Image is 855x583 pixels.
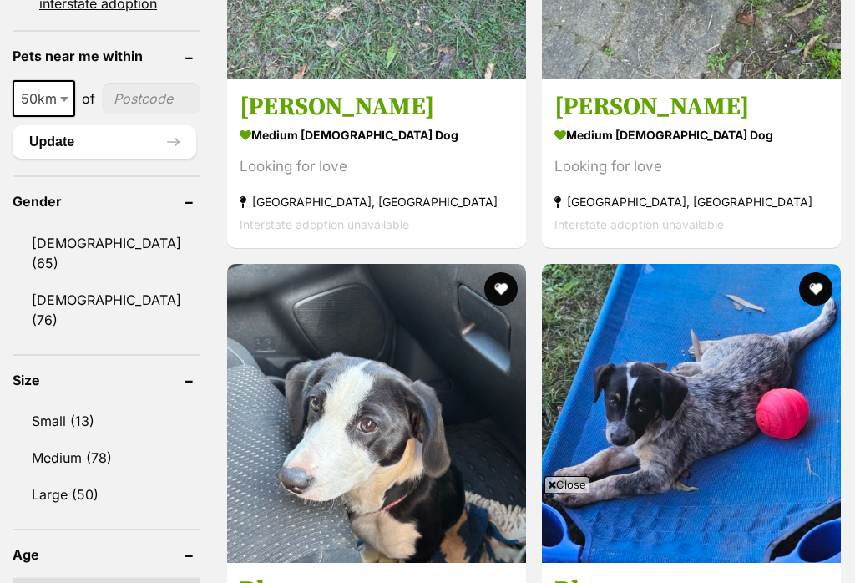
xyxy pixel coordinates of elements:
button: favourite [484,272,518,306]
header: Gender [13,194,200,209]
div: Looking for love [554,155,828,178]
img: Bloom - Border Collie x Dachshund Dog [227,264,526,563]
input: postcode [102,83,200,114]
a: Medium (78) [13,440,200,475]
h3: [PERSON_NAME] [554,91,828,123]
span: Close [544,476,589,493]
span: of [82,89,95,109]
a: [DEMOGRAPHIC_DATA] (65) [13,226,200,281]
button: Update [13,125,196,159]
a: [PERSON_NAME] medium [DEMOGRAPHIC_DATA] Dog Looking for love [GEOGRAPHIC_DATA], [GEOGRAPHIC_DATA]... [227,79,526,248]
a: [DEMOGRAPHIC_DATA] (76) [13,282,200,337]
span: Interstate adoption unavailable [554,217,724,231]
span: 50km [14,87,73,110]
span: Interstate adoption unavailable [240,217,409,231]
header: Pets near me within [13,48,200,63]
img: Bluey - Australian Cattle Dog [542,264,841,563]
button: favourite [799,272,832,306]
a: Large (50) [13,477,200,512]
header: Age [13,547,200,562]
strong: medium [DEMOGRAPHIC_DATA] Dog [554,123,828,147]
strong: [GEOGRAPHIC_DATA], [GEOGRAPHIC_DATA] [240,190,514,213]
strong: [GEOGRAPHIC_DATA], [GEOGRAPHIC_DATA] [554,190,828,213]
header: Size [13,373,200,388]
iframe: Advertisement [23,499,832,575]
a: [PERSON_NAME] medium [DEMOGRAPHIC_DATA] Dog Looking for love [GEOGRAPHIC_DATA], [GEOGRAPHIC_DATA]... [542,79,841,248]
a: Small (13) [13,403,200,439]
h3: [PERSON_NAME] [240,91,514,123]
div: Looking for love [240,155,514,178]
strong: medium [DEMOGRAPHIC_DATA] Dog [240,123,514,147]
span: 50km [13,80,75,117]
